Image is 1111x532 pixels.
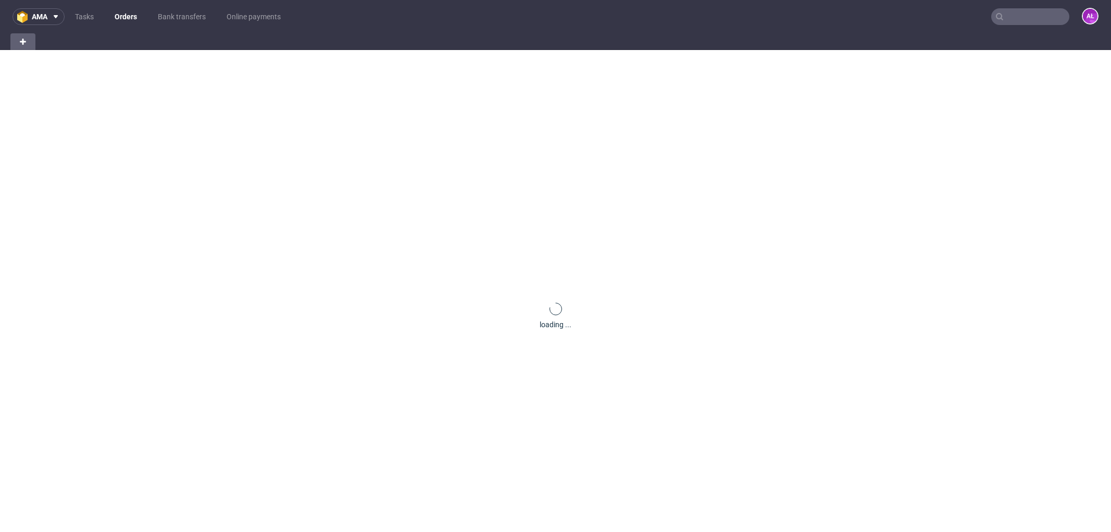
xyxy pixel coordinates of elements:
a: Tasks [69,8,100,25]
a: Orders [108,8,143,25]
a: Online payments [220,8,287,25]
span: ama [32,13,47,20]
div: loading ... [540,319,571,330]
a: Bank transfers [152,8,212,25]
figcaption: AŁ [1083,9,1097,23]
button: ama [13,8,65,25]
img: logo [17,11,32,23]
